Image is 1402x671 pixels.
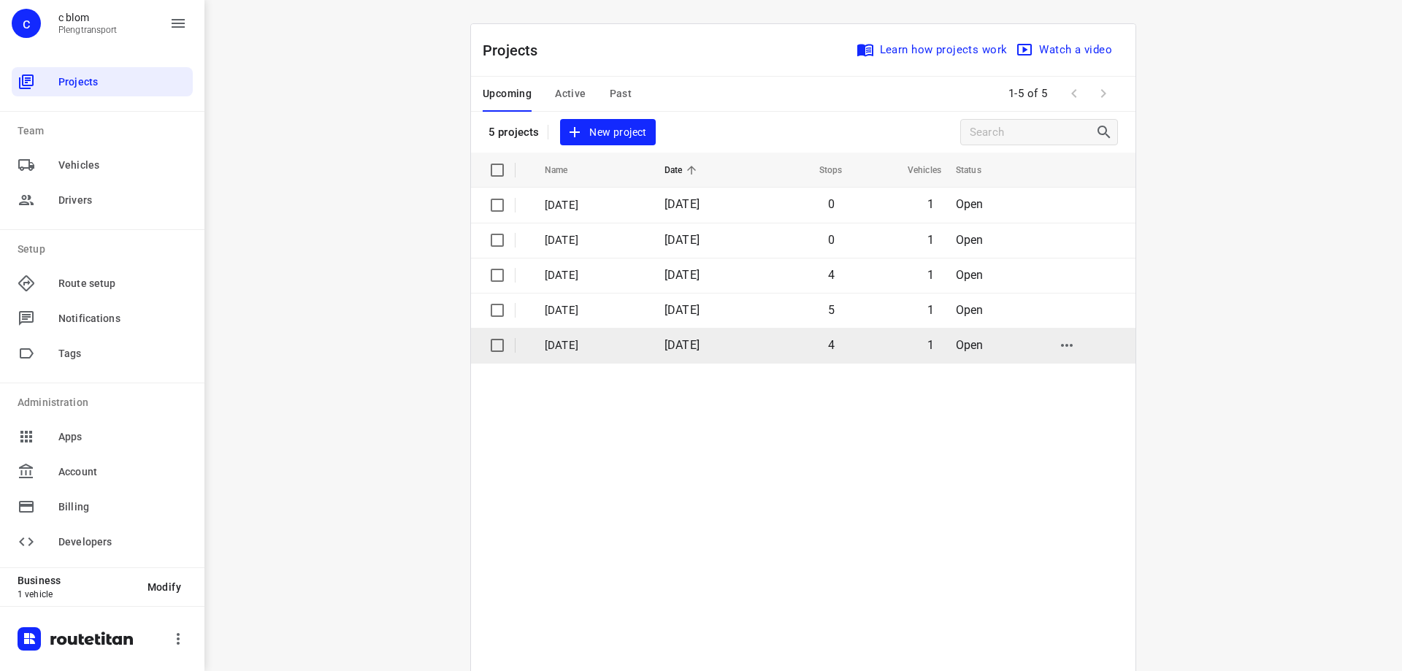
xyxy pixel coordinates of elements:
div: Vehicles [12,150,193,180]
span: [DATE] [664,303,700,317]
div: Account [12,457,193,486]
span: Billing [58,499,187,515]
span: Previous Page [1060,79,1089,108]
span: 1 [927,303,934,317]
span: 1 [927,338,934,352]
span: [DATE] [664,197,700,211]
span: Route setup [58,276,187,291]
span: Next Page [1089,79,1118,108]
p: 1 vehicle [18,589,136,599]
span: Modify [148,581,181,593]
span: Name [545,161,587,179]
span: [DATE] [664,338,700,352]
p: [DATE] [545,267,643,284]
span: Active [555,85,586,103]
span: Developers [58,534,187,550]
p: c blom [58,12,118,23]
div: Billing [12,492,193,521]
input: Search projects [970,121,1095,144]
span: Stops [800,161,843,179]
span: Status [956,161,1000,179]
span: 1 [927,197,934,211]
span: Upcoming [483,85,532,103]
p: [DATE] [545,337,643,354]
span: Open [956,233,984,247]
span: Tags [58,346,187,361]
div: c [12,9,41,38]
span: Drivers [58,193,187,208]
span: Open [956,303,984,317]
div: Projects [12,67,193,96]
div: Developers [12,527,193,556]
p: Projects [483,39,550,61]
p: [DATE] [545,197,643,214]
span: 4 [828,268,835,282]
p: [DATE] [545,232,643,249]
div: Apps [12,422,193,451]
span: Open [956,197,984,211]
span: 1 [927,233,934,247]
span: New project [569,123,646,142]
div: Route setup [12,269,193,298]
span: 0 [828,233,835,247]
span: Apps [58,429,187,445]
span: 4 [828,338,835,352]
div: Drivers [12,185,193,215]
p: 5 projects [489,126,539,139]
span: Account [58,464,187,480]
p: Administration [18,395,193,410]
span: 5 [828,303,835,317]
button: New project [560,119,655,146]
div: Notifications [12,304,193,333]
button: Modify [136,574,193,600]
p: Team [18,123,193,139]
p: [DATE] [545,302,643,319]
span: Vehicles [58,158,187,173]
span: Vehicles [889,161,941,179]
span: Projects [58,74,187,90]
span: Open [956,338,984,352]
span: Date [664,161,702,179]
span: Open [956,268,984,282]
div: Search [1095,123,1117,141]
span: Past [610,85,632,103]
span: [DATE] [664,233,700,247]
span: 1-5 of 5 [1003,78,1054,110]
p: Plengtransport [58,25,118,35]
span: 1 [927,268,934,282]
span: 0 [828,197,835,211]
span: [DATE] [664,268,700,282]
p: Setup [18,242,193,257]
span: Notifications [58,311,187,326]
p: Business [18,575,136,586]
div: Tags [12,339,193,368]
